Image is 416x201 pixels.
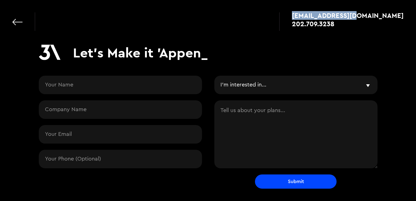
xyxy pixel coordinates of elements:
input: Your Email [39,125,202,144]
h1: Let's Make it 'Appen_ [73,44,208,61]
input: Company Name [39,100,202,119]
input: Your Name [39,76,202,94]
div: 202.709.3238 [292,21,334,27]
a: 202.709.3238 [292,21,404,27]
form: Contact Request [39,76,378,189]
input: Submit [255,174,337,189]
input: Your Phone (Optional) [39,150,202,168]
a: [EMAIL_ADDRESS][DOMAIN_NAME] [292,12,404,19]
